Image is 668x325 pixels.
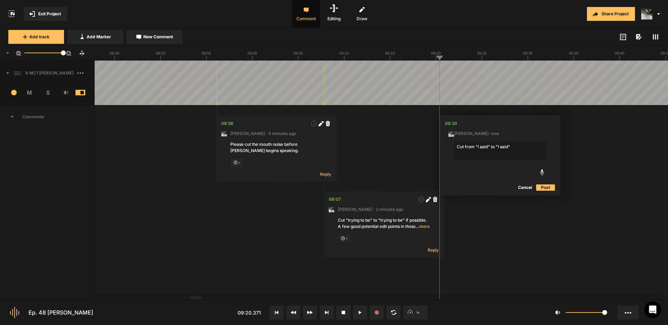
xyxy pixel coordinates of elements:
text: 09:05 [293,51,303,55]
button: Share Project [587,7,635,21]
span: Add Marker [87,34,111,40]
text: 09:35 [569,51,579,55]
div: Ep. 48 [PERSON_NAME] [29,308,93,317]
text: 09:15 [385,51,395,55]
button: 1x [403,306,428,319]
span: S [39,88,57,97]
img: ACg8ocLxXzHjWyafR7sVkIfmxRufCxqaSAR27SDjuE-ggbMy1qqdgD8=s96-c [448,131,454,137]
text: 08:45 [110,51,120,55]
text: 09:00 [247,51,257,55]
text: 09:30 [523,51,533,55]
span: 8 MC1 [PERSON_NAME] [23,70,77,76]
span: Reply [428,247,439,253]
img: ACg8ocLxXzHjWyafR7sVkIfmxRufCxqaSAR27SDjuE-ggbMy1qqdgD8=s96-c [329,207,334,212]
button: Post [536,183,555,192]
span: M [21,88,39,97]
span: [PERSON_NAME] · now [448,130,499,137]
text: 08:55 [201,51,211,55]
span: Exit Project [38,11,61,17]
span: [PERSON_NAME] · 4 minutes ago [230,130,296,137]
text: 08:50 [156,51,165,55]
div: 09:20 [445,120,457,127]
img: ACg8ocLxXzHjWyafR7sVkIfmxRufCxqaSAR27SDjuE-ggbMy1qqdgD8=s96-c [221,131,227,136]
text: 09:20 [431,51,441,55]
span: + [338,234,351,243]
div: Cut "trying to be" to "trying to be" if possible. A few good potential edit points in those phrases. [338,217,430,230]
span: Add track [29,34,49,40]
div: Please cut the mouth noise before [PERSON_NAME] begins speaking. [230,141,322,154]
button: New Comment [127,30,182,44]
text: 09:25 [477,51,487,55]
img: ACg8ocLxXzHjWyafR7sVkIfmxRufCxqaSAR27SDjuE-ggbMy1qqdgD8=s96-c [641,8,652,19]
span: New Comment [143,34,173,40]
button: Exit Project [24,7,67,21]
text: 09:40 [615,51,625,55]
span: … [415,224,419,229]
div: 08:56.132 [221,120,233,127]
span: Reply [320,171,331,177]
span: + [230,158,244,167]
span: more [415,223,430,230]
div: 09:07.821 [329,196,341,203]
button: Cancel [514,183,536,192]
text: 09:10 [339,51,349,55]
span: [PERSON_NAME] · 2 minutes ago [338,206,403,213]
div: Open Intercom Messenger [644,301,661,318]
button: Add track [8,30,64,44]
button: Add Marker [67,30,123,44]
span: 09:20.371 [238,310,261,316]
